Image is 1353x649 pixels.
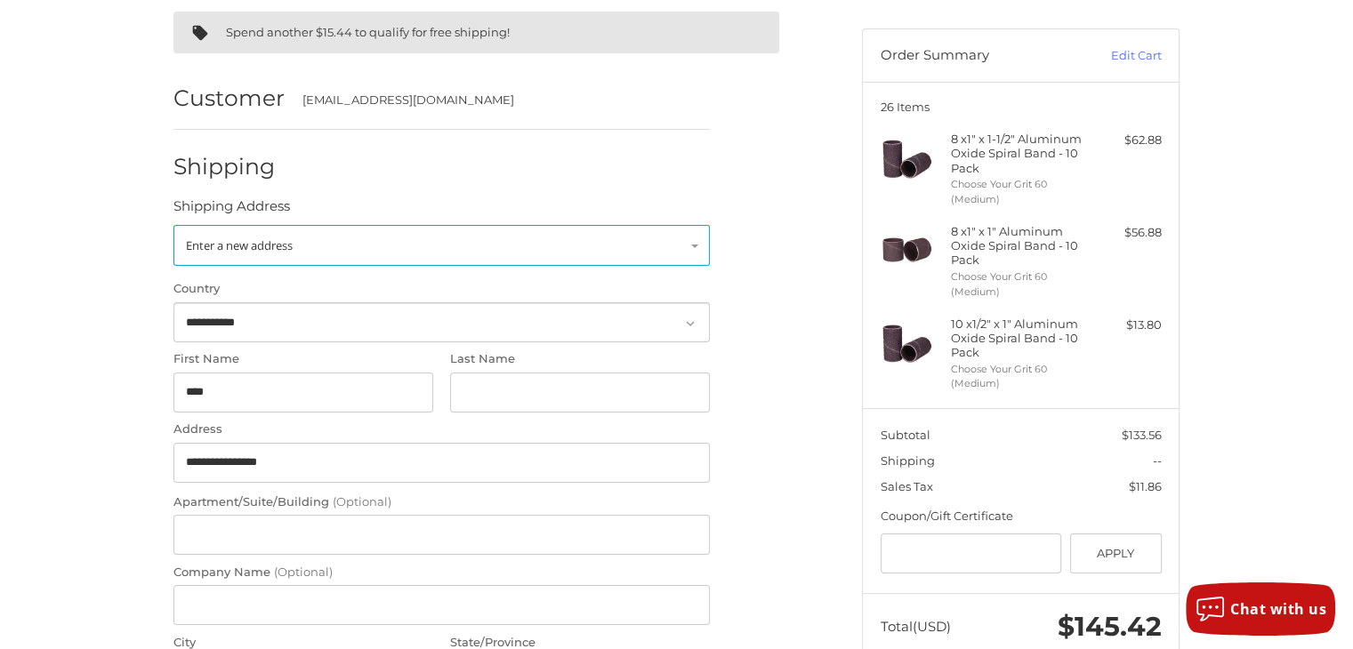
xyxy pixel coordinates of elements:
[173,421,710,438] label: Address
[1186,582,1335,636] button: Chat with us
[1129,479,1162,493] span: $11.86
[1058,610,1162,643] span: $145.42
[450,350,710,368] label: Last Name
[951,224,1087,268] h4: 8 x 1" x 1" Aluminum Oxide Spiral Band - 10 Pack
[881,618,951,635] span: Total (USD)
[1091,132,1162,149] div: $62.88
[173,84,285,112] h2: Customer
[333,494,391,509] small: (Optional)
[173,153,278,180] h2: Shipping
[881,428,930,442] span: Subtotal
[274,565,333,579] small: (Optional)
[186,237,293,253] span: Enter a new address
[1122,428,1162,442] span: $133.56
[173,280,710,298] label: Country
[881,479,933,493] span: Sales Tax
[1091,316,1162,334] div: $13.80
[951,269,1087,299] li: Choose Your Grit 60 (Medium)
[951,132,1087,175] h4: 8 x 1" x 1-1/2" Aluminum Oxide Spiral Band - 10 Pack
[226,25,510,39] span: Spend another $15.44 to qualify for free shipping!
[173,196,290,225] legend: Shipping Address
[1070,533,1162,573] button: Apply
[881,533,1062,573] input: Gift Certificate or Coupon Code
[1091,224,1162,242] div: $56.88
[951,177,1087,206] li: Choose Your Grit 60 (Medium)
[173,225,710,266] a: Enter or select a different address
[951,316,1087,360] h4: 10 x 1/2" x 1" Aluminum Oxide Spiral Band - 10 Pack
[1230,599,1326,619] span: Chat with us
[881,47,1072,65] h3: Order Summary
[173,564,710,581] label: Company Name
[951,362,1087,391] li: Choose Your Grit 60 (Medium)
[173,350,433,368] label: First Name
[173,493,710,511] label: Apartment/Suite/Building
[881,100,1162,114] h3: 26 Items
[1072,47,1162,65] a: Edit Cart
[881,508,1162,525] div: Coupon/Gift Certificate
[1153,453,1162,468] span: --
[302,92,693,109] div: [EMAIL_ADDRESS][DOMAIN_NAME]
[881,453,935,468] span: Shipping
